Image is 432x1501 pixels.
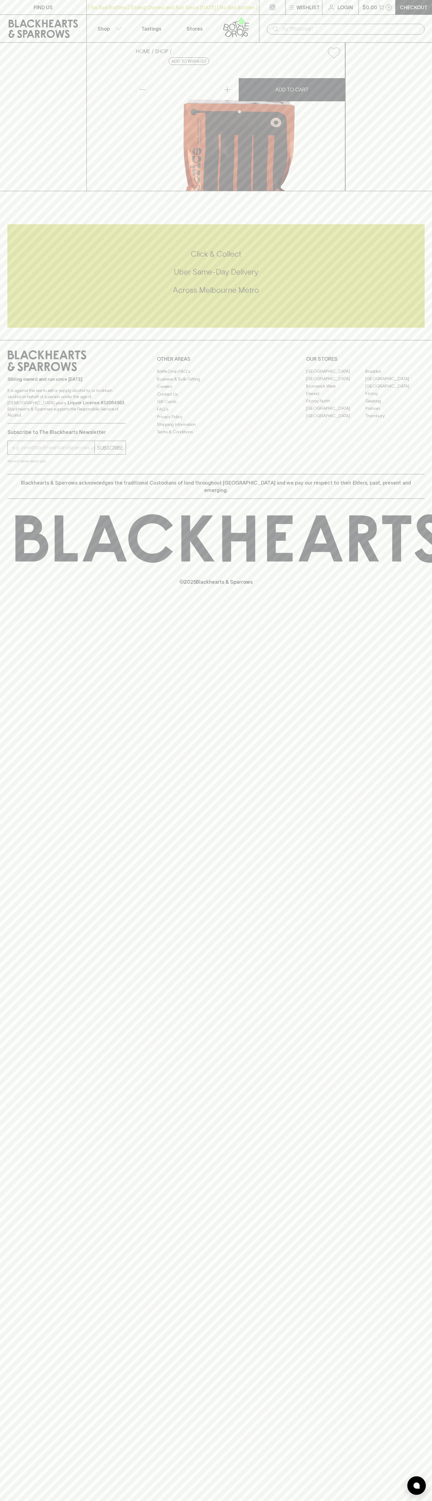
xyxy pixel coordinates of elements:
h5: Uber Same-Day Delivery [7,267,425,277]
button: Shop [87,15,130,42]
a: Fitzroy [365,390,425,397]
h5: Across Melbourne Metro [7,285,425,295]
div: Call to action block [7,224,425,328]
p: We will never spam you [7,458,126,464]
a: Terms & Conditions [157,428,275,436]
a: Careers [157,383,275,390]
a: [GEOGRAPHIC_DATA] [365,375,425,382]
p: ADD TO CART [275,86,308,93]
a: Braddon [365,368,425,375]
a: [GEOGRAPHIC_DATA] [365,382,425,390]
a: Shipping Information [157,421,275,428]
p: Sibling owned and run since [DATE] [7,376,126,382]
p: Wishlist [296,4,320,11]
p: Stores [187,25,203,32]
button: Add to wishlist [169,57,209,65]
button: SUBSCRIBE [95,441,126,454]
p: Login [338,4,353,11]
input: e.g. jane@blackheartsandsparrows.com.au [12,443,94,453]
p: SUBSCRIBE [97,444,123,452]
a: Contact Us [157,390,275,398]
p: Blackhearts & Sparrows acknowledges the traditional Custodians of land throughout [GEOGRAPHIC_DAT... [12,479,420,494]
a: Tastings [130,15,173,42]
a: [GEOGRAPHIC_DATA] [306,412,365,419]
a: Thornbury [365,412,425,419]
p: Tastings [141,25,161,32]
a: Business & Bulk Gifting [157,375,275,383]
a: [GEOGRAPHIC_DATA] [306,368,365,375]
img: bubble-icon [413,1482,420,1489]
a: HOME [136,48,150,54]
a: FAQ's [157,406,275,413]
a: Fitzroy North [306,397,365,405]
p: Subscribe to The Blackhearts Newsletter [7,428,126,436]
p: Checkout [400,4,428,11]
p: Shop [98,25,110,32]
button: Add to wishlist [325,45,342,61]
p: 0 [388,6,390,9]
a: Gift Cards [157,398,275,406]
a: Bottle Drop FAQ's [157,368,275,375]
p: OUR STORES [306,355,425,363]
p: OTHER AREAS [157,355,275,363]
strong: Liquor License #32064953 [68,400,124,405]
a: Elwood [306,390,365,397]
a: Privacy Policy [157,413,275,421]
a: Stores [173,15,216,42]
img: 31094.png [131,63,345,191]
input: Try "Pinot noir" [282,24,420,34]
button: ADD TO CART [239,78,345,101]
a: SHOP [155,48,168,54]
a: Prahran [365,405,425,412]
h5: Click & Collect [7,249,425,259]
a: Geelong [365,397,425,405]
p: It is against the law to sell or supply alcohol to, or to obtain alcohol on behalf of a person un... [7,387,126,418]
a: [GEOGRAPHIC_DATA] [306,375,365,382]
p: FIND US [34,4,53,11]
a: [GEOGRAPHIC_DATA] [306,405,365,412]
a: Brunswick West [306,382,365,390]
p: $0.00 [363,4,377,11]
